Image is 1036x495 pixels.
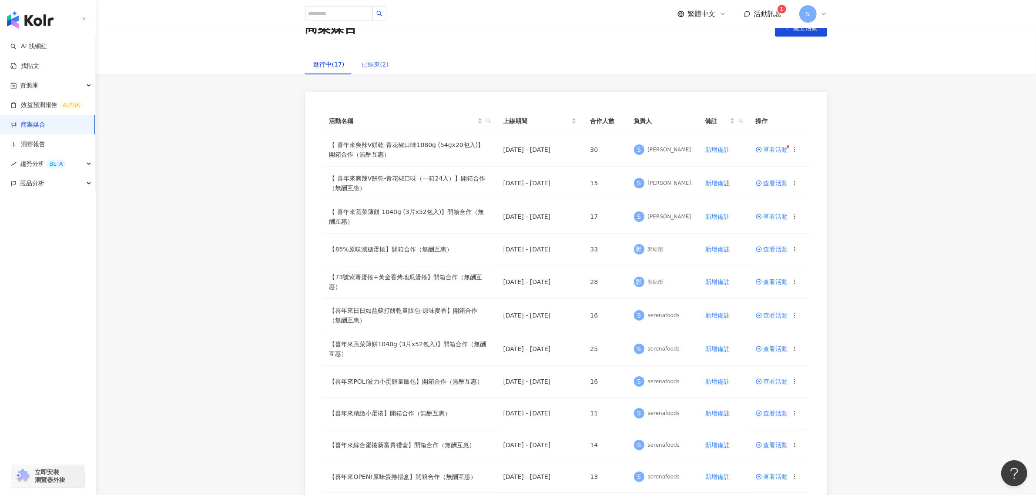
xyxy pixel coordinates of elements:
td: [DATE] - [DATE] [496,234,583,265]
span: 新增備註 [705,410,730,417]
span: S [637,344,641,354]
th: 備註 [698,109,748,133]
span: 趨勢分析 [20,154,66,174]
th: 操作 [749,109,810,133]
button: 新增備註 [705,174,730,192]
td: [DATE] - [DATE] [496,299,583,332]
td: 33 [583,234,627,265]
span: 新增備註 [705,246,730,253]
td: 【 喜年來爽辣V餅乾-青花椒口味1080g (54gx20包入)】開箱合作（無酬互惠） [322,133,496,167]
span: 新增備註 [705,278,730,285]
td: 【 喜年來爽辣V餅乾-青花椒口味（一箱24入）】開箱合作（無酬互惠） [322,167,496,200]
td: 【 喜年來蔬菜薄餅 1040g (3片x52包入)】開箱合作（無酬互惠） [322,200,496,234]
span: S [637,212,641,221]
span: 新增備註 [705,441,730,448]
td: [DATE] - [DATE] [496,167,583,200]
td: [DATE] - [DATE] [496,332,583,366]
div: serenafoods [648,410,680,417]
span: S [806,9,810,19]
div: serenafoods [648,441,680,449]
a: chrome extension立即安裝 瀏覽器外掛 [11,464,84,488]
div: serenafoods [648,378,680,385]
a: 查看活動 [756,246,788,252]
iframe: Help Scout Beacon - Open [1001,460,1027,486]
td: 28 [583,265,627,299]
span: rise [10,161,17,167]
span: 資源庫 [20,76,38,95]
a: 效益預測報告ALPHA [10,101,83,110]
a: 查看活動 [756,312,788,318]
td: [DATE] - [DATE] [496,429,583,461]
span: 繁體中文 [688,9,716,19]
th: 活動名稱 [322,109,496,133]
span: 1 [780,6,784,12]
td: 25 [583,332,627,366]
div: 進行中(17) [314,60,345,69]
td: 13 [583,461,627,493]
span: 新增備註 [705,378,730,385]
span: search [376,10,382,17]
a: 查看活動 [756,180,788,186]
td: 【喜年來日日如益蘇打餅乾量販包-原味麥香】開箱合作（無酬互惠） [322,299,496,332]
a: 查看活動 [756,346,788,352]
img: chrome extension [14,469,31,483]
span: 競品分析 [20,174,44,193]
td: 【喜年來綜合蛋捲新富貴禮盒】開箱合作（無酬互惠） [322,429,496,461]
span: search [738,118,744,124]
span: 新增備註 [705,213,730,220]
td: 【73號紫薯蛋捲+黃金香烤地瓜蛋捲】開箱合作（無酬互惠） [322,265,496,299]
span: search [484,114,493,127]
div: 郭紜彤 [648,278,664,286]
td: 14 [583,429,627,461]
span: 查看活動 [756,410,788,416]
span: S [637,311,641,320]
span: 新增備註 [705,312,730,319]
a: 商案媒合 [10,120,45,129]
a: 查看活動 [756,378,788,385]
span: S [637,178,641,188]
td: [DATE] - [DATE] [496,265,583,299]
td: 【喜年來OPEN!原味蛋捲禮盒】開箱合作（無酬互惠） [322,461,496,493]
span: S [637,145,641,154]
button: 新增備註 [705,241,730,258]
div: [PERSON_NAME] [648,213,691,221]
div: 郭紜彤 [648,246,664,253]
span: 新增備註 [705,146,730,153]
a: 查看活動 [756,279,788,285]
span: 新增備註 [705,180,730,187]
span: 新增備註 [705,345,730,352]
span: 郭 [636,244,642,254]
span: 查看活動 [756,147,788,153]
th: 合作人數 [583,109,627,133]
td: [DATE] - [DATE] [496,398,583,429]
button: 新增備註 [705,373,730,390]
span: 立即安裝 瀏覽器外掛 [35,468,65,484]
span: S [637,472,641,482]
button: 新增備註 [705,436,730,454]
button: 新增備註 [705,273,730,291]
a: 查看活動 [756,214,788,220]
td: 30 [583,133,627,167]
a: 查看活動 [756,474,788,480]
td: 16 [583,299,627,332]
span: 郭 [636,277,642,287]
a: searchAI 找網紅 [10,42,47,51]
div: serenafoods [648,473,680,481]
td: 【喜年來蔬菜薄餅1040g (3片x52包入)】開箱合作（無酬互惠） [322,332,496,366]
td: 【喜年來精緻小蛋捲】開箱合作（無酬互惠） [322,398,496,429]
span: 上線期間 [503,116,570,126]
th: 負責人 [627,109,698,133]
div: BETA [46,160,66,168]
sup: 1 [778,5,786,13]
span: 活動名稱 [329,116,476,126]
a: 查看活動 [756,442,788,448]
div: 已結束(2) [362,60,389,69]
button: 新增備註 [705,307,730,324]
button: 新增備註 [705,141,730,158]
button: 新增備註 [705,468,730,485]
